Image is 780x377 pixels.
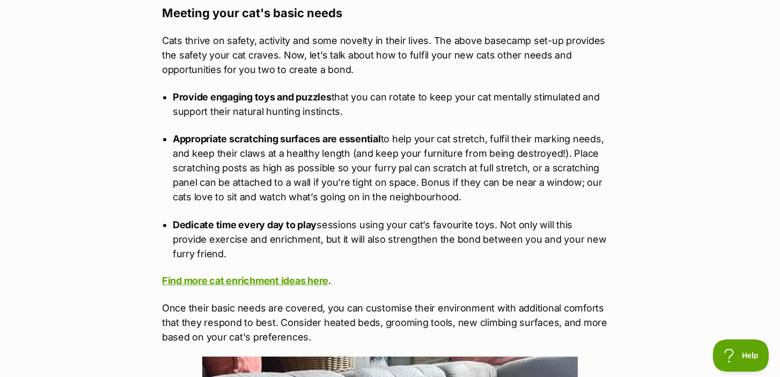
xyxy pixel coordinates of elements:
[713,339,769,372] iframe: Help Scout Beacon - Open
[173,133,381,144] strong: Appropriate scratching surfaces are essential
[162,5,618,20] h3: Meeting your cat's basic needs
[162,301,618,344] p: Once their basic needs are covered, you can customise their environment with additional comforts ...
[173,90,607,119] p: that you can rotate to keep your cat mentally stimulated and support their natural hunting instin...
[162,33,618,77] p: Cats thrive on safety, activity and some novelty in their lives. The above basecamp set-up provid...
[162,273,618,288] p: .
[173,91,332,103] strong: Provide engaging toys and puzzles
[173,132,607,204] p: to help your cat stretch, fulfil their marking needs, and keep their claws at a healthy length (a...
[162,275,328,286] a: Find more cat enrichment ideas here
[173,219,317,230] strong: Dedicate time every day to play
[173,218,607,261] p: sessions using your cat’s favourite toys. Not only will this provide exercise and enrichment, but...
